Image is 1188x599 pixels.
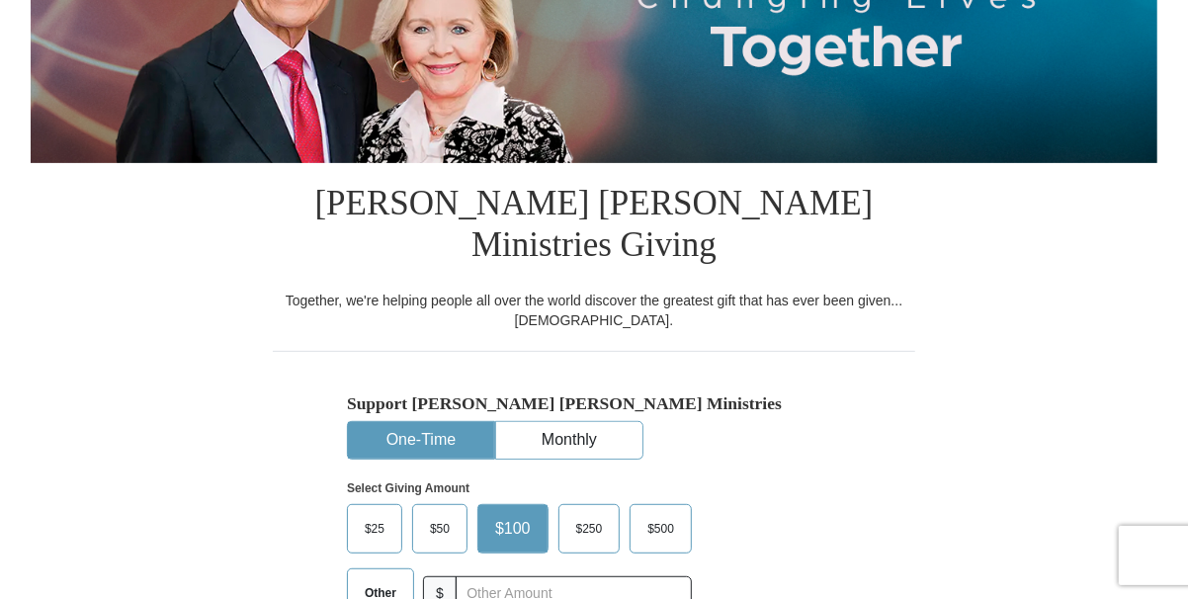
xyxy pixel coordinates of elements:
[347,393,841,414] h5: Support [PERSON_NAME] [PERSON_NAME] Ministries
[496,422,642,459] button: Monthly
[566,514,613,544] span: $250
[347,481,469,495] strong: Select Giving Amount
[348,422,494,459] button: One-Time
[420,514,460,544] span: $50
[355,514,394,544] span: $25
[637,514,684,544] span: $500
[485,514,541,544] span: $100
[273,291,915,330] div: Together, we're helping people all over the world discover the greatest gift that has ever been g...
[273,163,915,291] h1: [PERSON_NAME] [PERSON_NAME] Ministries Giving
